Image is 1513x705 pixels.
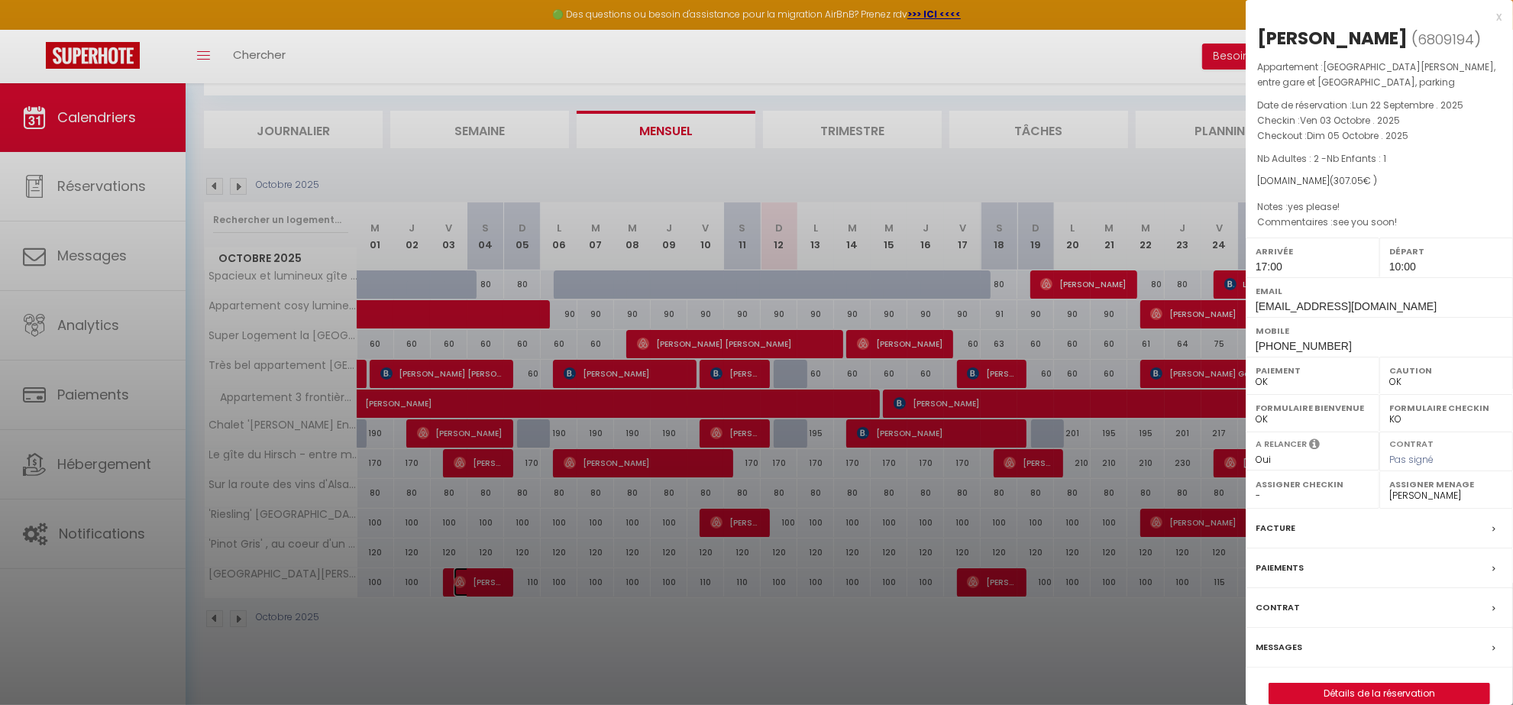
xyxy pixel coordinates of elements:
[1256,363,1369,378] label: Paiement
[1256,600,1300,616] label: Contrat
[1257,174,1502,189] div: [DOMAIN_NAME]
[1330,174,1377,187] span: ( € )
[1389,453,1434,466] span: Pas signé
[1309,438,1320,454] i: Sélectionner OUI si vous souhaiter envoyer les séquences de messages post-checkout
[1389,363,1503,378] label: Caution
[1256,477,1369,492] label: Assigner Checkin
[1333,215,1397,228] span: see you soon!
[1256,340,1352,352] span: [PHONE_NUMBER]
[1257,98,1502,113] p: Date de réservation :
[1257,60,1502,90] p: Appartement :
[1246,8,1502,26] div: x
[1389,438,1434,448] label: Contrat
[1256,300,1437,312] span: [EMAIL_ADDRESS][DOMAIN_NAME]
[1288,200,1340,213] span: yes please!
[1389,400,1503,416] label: Formulaire Checkin
[1257,26,1408,50] div: [PERSON_NAME]
[1256,560,1304,576] label: Paiements
[1256,520,1295,536] label: Facture
[1269,683,1490,704] button: Détails de la réservation
[1389,260,1416,273] span: 10:00
[1256,260,1282,273] span: 17:00
[1256,438,1307,451] label: A relancer
[1352,99,1463,112] span: Lun 22 Septembre . 2025
[1307,129,1408,142] span: Dim 05 Octobre . 2025
[1418,30,1474,49] span: 6809194
[1389,477,1503,492] label: Assigner Menage
[1334,174,1363,187] span: 307.05
[1257,113,1502,128] p: Checkin :
[1256,323,1503,338] label: Mobile
[1256,639,1302,655] label: Messages
[1257,199,1502,215] p: Notes :
[1257,215,1502,230] p: Commentaires :
[1257,152,1386,165] span: Nb Adultes : 2 -
[1257,128,1502,144] p: Checkout :
[1257,60,1495,89] span: [GEOGRAPHIC_DATA][PERSON_NAME], entre gare et [GEOGRAPHIC_DATA], parking
[1411,28,1481,50] span: ( )
[1269,684,1489,703] a: Détails de la réservation
[1389,244,1503,259] label: Départ
[1256,244,1369,259] label: Arrivée
[1256,283,1503,299] label: Email
[1327,152,1386,165] span: Nb Enfants : 1
[1256,400,1369,416] label: Formulaire Bienvenue
[1300,114,1400,127] span: Ven 03 Octobre . 2025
